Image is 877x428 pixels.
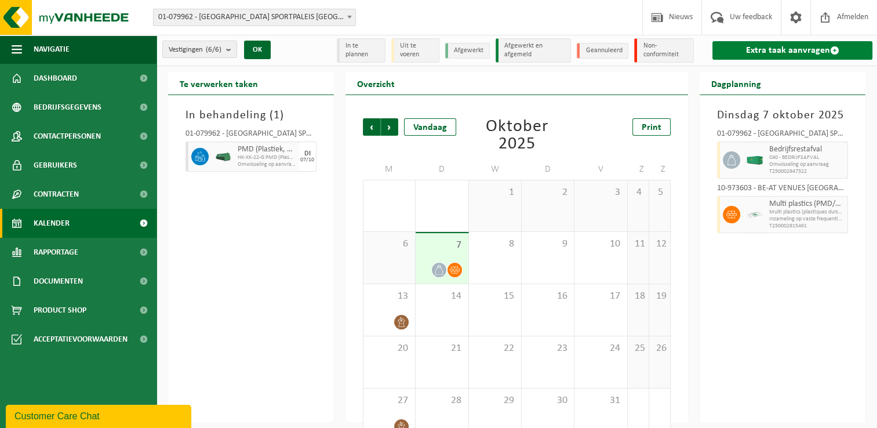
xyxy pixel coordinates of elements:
[574,159,627,180] td: V
[154,9,355,26] span: 01-079962 - ANTWERPS SPORTPALEIS NV - MERKSEM
[769,223,845,230] span: T250002915461
[769,145,845,154] span: Bedrijfsrestafval
[363,118,380,136] span: Vorige
[445,43,490,59] li: Afgewerkt
[185,107,316,124] h3: In behandeling ( )
[34,64,77,93] span: Dashboard
[300,157,314,163] div: 07/10
[649,159,671,180] td: Z
[244,41,271,59] button: OK
[655,186,664,199] span: 5
[746,156,763,165] img: HK-XC-40-GN-00
[634,238,643,251] span: 11
[238,154,296,161] span: HK-XK-22-G PMD (Plastiek, Metaal, Drankkartons) (bedrijven)
[168,72,270,95] h2: Te verwerken taken
[34,151,77,180] span: Gebruikers
[363,159,416,180] td: M
[769,154,845,161] span: C40 - BEDRIJFSAFVAL
[634,290,643,303] span: 18
[369,342,409,355] span: 20
[475,186,515,199] span: 1
[162,41,237,58] button: Vestigingen(6/6)
[634,38,693,63] li: Non-conformiteit
[421,394,462,407] span: 28
[381,118,398,136] span: Volgende
[34,209,70,238] span: Kalender
[655,342,664,355] span: 26
[527,290,568,303] span: 16
[421,342,462,355] span: 21
[527,394,568,407] span: 30
[628,159,649,180] td: Z
[580,290,621,303] span: 17
[655,238,664,251] span: 12
[469,159,522,180] td: W
[469,118,565,153] div: Oktober 2025
[34,296,86,325] span: Product Shop
[421,290,462,303] span: 14
[712,41,872,60] a: Extra taak aanvragen
[34,35,70,64] span: Navigatie
[717,107,848,124] h3: Dinsdag 7 oktober 2025
[475,238,515,251] span: 8
[421,239,462,252] span: 7
[337,38,385,63] li: In te plannen
[153,9,356,26] span: 01-079962 - ANTWERPS SPORTPALEIS NV - MERKSEM
[700,72,773,95] h2: Dagplanning
[169,41,221,59] span: Vestigingen
[34,122,101,151] span: Contactpersonen
[769,216,845,223] span: Inzameling op vaste frequentie (incl. verwerking en transport)
[34,325,128,354] span: Acceptatievoorwaarden
[769,168,845,175] span: T250002947322
[642,123,661,132] span: Print
[34,93,101,122] span: Bedrijfsgegevens
[475,394,515,407] span: 29
[369,394,409,407] span: 27
[34,180,79,209] span: Contracten
[717,184,848,196] div: 10-973603 - BE-AT VENUES [GEOGRAPHIC_DATA]
[274,110,280,121] span: 1
[238,145,296,154] span: PMD (Plastiek, Metaal, Drankkartons) (bedrijven)
[522,159,574,180] td: D
[634,186,643,199] span: 4
[632,118,671,136] a: Print
[580,186,621,199] span: 3
[345,72,406,95] h2: Overzicht
[580,342,621,355] span: 24
[634,342,643,355] span: 25
[769,209,845,216] span: Multi plastics (plastiques durs/cerclages/EPS/film naturel/f
[527,186,568,199] span: 2
[769,200,845,209] span: Multi plastics (PMD/harde kunststoffen/spanbanden/EPS/folie naturel/folie gemengd)
[475,342,515,355] span: 22
[404,118,456,136] div: Vandaag
[475,290,515,303] span: 15
[214,153,232,161] img: HK-XK-22-GN-00
[496,38,571,63] li: Afgewerkt en afgemeld
[527,238,568,251] span: 9
[655,290,664,303] span: 19
[34,238,78,267] span: Rapportage
[369,238,409,251] span: 6
[369,290,409,303] span: 13
[238,161,296,168] span: Omwisseling op aanvraag
[416,159,468,180] td: D
[206,46,221,53] count: (6/6)
[746,206,763,223] img: LP-SK-00500-LPE-16
[580,394,621,407] span: 31
[577,43,628,59] li: Geannuleerd
[34,267,83,296] span: Documenten
[391,38,440,63] li: Uit te voeren
[185,130,316,142] div: 01-079962 - [GEOGRAPHIC_DATA] SPORTPALEIS [GEOGRAPHIC_DATA] - MERKSEM
[6,402,194,428] iframe: chat widget
[769,161,845,168] span: Omwisseling op aanvraag
[527,342,568,355] span: 23
[304,150,311,157] div: DI
[580,238,621,251] span: 10
[717,130,848,142] div: 01-079962 - [GEOGRAPHIC_DATA] SPORTPALEIS [GEOGRAPHIC_DATA] - MERKSEM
